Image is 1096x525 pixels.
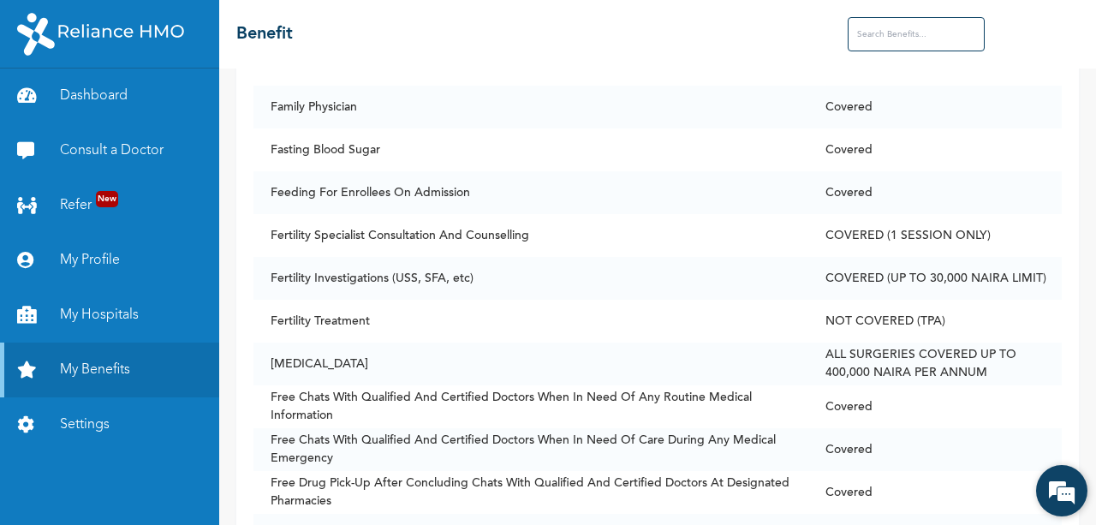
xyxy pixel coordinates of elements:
[253,86,808,128] td: Family Physician
[808,257,1063,300] td: COVERED (UP TO 30,000 NAIRA LIMIT)
[253,214,808,257] td: Fertility Specialist Consultation And Counselling
[808,128,1063,171] td: Covered
[32,86,69,128] img: d_794563401_company_1708531726252_794563401
[808,214,1063,257] td: COVERED (1 SESSION ONLY)
[808,343,1063,385] td: ALL SURGERIES COVERED UP TO 400,000 NAIRA PER ANNUM
[89,96,288,118] div: Chat with us now
[253,343,808,385] td: [MEDICAL_DATA]
[808,471,1063,514] td: Covered
[253,257,808,300] td: Fertility Investigations (USS, SFA, etc)
[848,17,985,51] input: Search Benefits...
[808,300,1063,343] td: NOT COVERED (TPA)
[808,86,1063,128] td: Covered
[253,471,808,514] td: Free Drug Pick-Up After Concluding Chats With Qualified And Certified Doctors At Designated Pharm...
[99,170,236,343] span: We're online!
[281,9,322,50] div: Minimize live chat window
[236,21,293,47] h2: Benefit
[96,191,118,207] span: New
[253,300,808,343] td: Fertility Treatment
[253,128,808,171] td: Fasting Blood Sugar
[168,437,327,490] div: FAQs
[253,385,808,428] td: Free Chats With Qualified And Certified Doctors When In Need Of Any Routine Medical Information
[808,385,1063,428] td: Covered
[253,428,808,471] td: Free Chats With Qualified And Certified Doctors When In Need Of Care During Any Medical Emergency
[9,467,168,479] span: Conversation
[9,377,326,437] textarea: Type your message and hit 'Enter'
[253,171,808,214] td: Feeding For Enrollees On Admission
[808,171,1063,214] td: Covered
[808,428,1063,471] td: Covered
[17,13,184,56] img: RelianceHMO's Logo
